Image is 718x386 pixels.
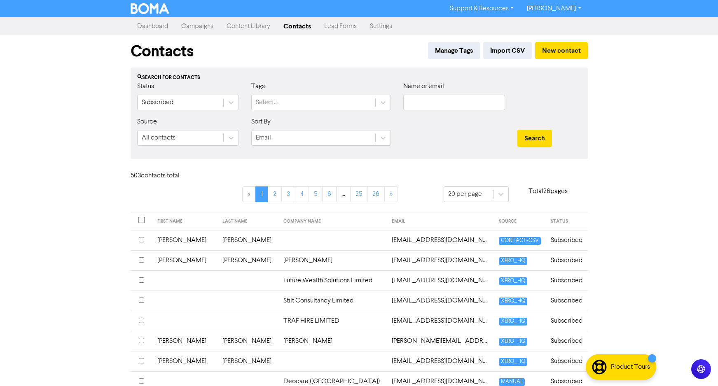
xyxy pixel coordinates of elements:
[309,186,323,202] a: Page 5
[218,250,278,270] td: [PERSON_NAME]
[131,18,175,35] a: Dashboard
[499,237,541,245] span: CONTACT-CSV
[403,81,444,91] label: Name or email
[251,117,271,127] label: Sort By
[218,212,278,230] th: LAST NAME
[255,186,268,202] a: Page 1 is your current page
[281,186,295,202] a: Page 3
[295,186,309,202] a: Page 4
[218,230,278,250] td: [PERSON_NAME]
[448,189,482,199] div: 20 per page
[256,133,271,143] div: Email
[546,230,587,250] td: Subscribed
[387,230,494,250] td: 4claude2@gmail.com
[387,270,494,291] td: accounts@futurewealth.nz
[278,291,387,311] td: Stilt Consultancy Limited
[546,212,587,230] th: STATUS
[443,2,520,15] a: Support & Resources
[546,250,587,270] td: Subscribed
[499,338,527,346] span: XERO_HQ
[546,331,587,351] td: Subscribed
[278,270,387,291] td: Future Wealth Solutions Limited
[278,331,387,351] td: [PERSON_NAME]
[499,378,525,386] span: MANUAL
[277,18,318,35] a: Contacts
[268,186,282,202] a: Page 2
[152,230,218,250] td: [PERSON_NAME]
[350,186,367,202] a: Page 25
[251,81,265,91] label: Tags
[494,212,546,230] th: SOURCE
[152,351,218,371] td: [PERSON_NAME]
[137,74,581,81] div: Search for contacts
[428,42,480,59] button: Manage Tags
[218,351,278,371] td: [PERSON_NAME]
[387,250,494,270] td: 92jeremyv@gmail.com
[137,81,154,91] label: Status
[137,117,157,127] label: Source
[278,311,387,331] td: TRAF HIRE LIMITED
[499,257,527,265] span: XERO_HQ
[152,250,218,270] td: [PERSON_NAME]
[152,212,218,230] th: FIRST NAME
[175,18,220,35] a: Campaigns
[256,98,278,107] div: Select...
[318,18,363,35] a: Lead Forms
[387,351,494,371] td: adilsonlh88@gmail.com
[387,212,494,230] th: EMAIL
[546,311,587,331] td: Subscribed
[142,98,173,107] div: Subscribed
[384,186,398,202] a: »
[152,331,218,351] td: [PERSON_NAME]
[387,291,494,311] td: accounts@stiltconsultancy.nz
[387,311,494,331] td: accounts@trafhire.co.nz
[520,2,587,15] a: [PERSON_NAME]
[546,270,587,291] td: Subscribed
[278,212,387,230] th: COMPANY NAME
[220,18,277,35] a: Content Library
[509,186,588,196] p: Total 26 pages
[363,18,399,35] a: Settings
[142,133,175,143] div: All contacts
[278,250,387,270] td: [PERSON_NAME]
[218,331,278,351] td: [PERSON_NAME]
[322,186,337,202] a: Page 6
[499,358,527,366] span: XERO_HQ
[546,351,587,371] td: Subscribed
[517,130,552,147] button: Search
[367,186,385,202] a: Page 26
[499,318,527,326] span: XERO_HQ
[387,331,494,351] td: adam@marshall.org.nz
[499,298,527,305] span: XERO_HQ
[131,42,194,61] h1: Contacts
[483,42,532,59] button: Import CSV
[499,277,527,285] span: XERO_HQ
[535,42,588,59] button: New contact
[131,172,196,180] h6: 503 contact s total
[131,3,169,14] img: BOMA Logo
[677,346,718,386] iframe: Chat Widget
[546,291,587,311] td: Subscribed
